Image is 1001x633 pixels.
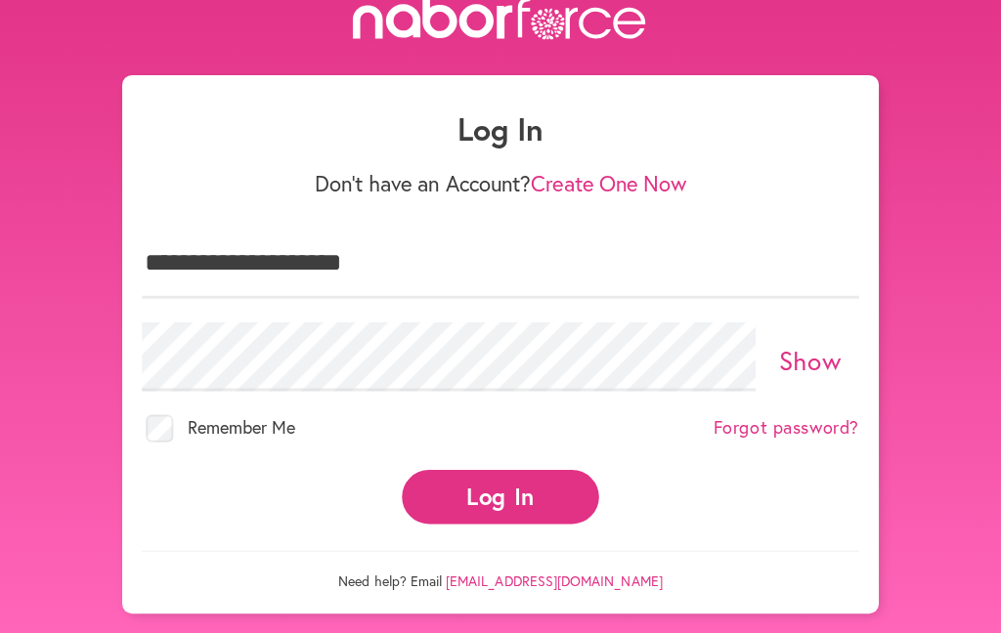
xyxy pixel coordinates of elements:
[190,416,297,440] span: Remember Me
[447,571,662,590] a: [EMAIL_ADDRESS][DOMAIN_NAME]
[145,174,856,199] p: Don't have an Account?
[145,551,856,590] p: Need help? Email
[145,114,856,151] h1: Log In
[777,346,839,379] a: Show
[712,418,856,440] a: Forgot password?
[531,172,685,200] a: Create One Now
[403,471,598,525] button: Log In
